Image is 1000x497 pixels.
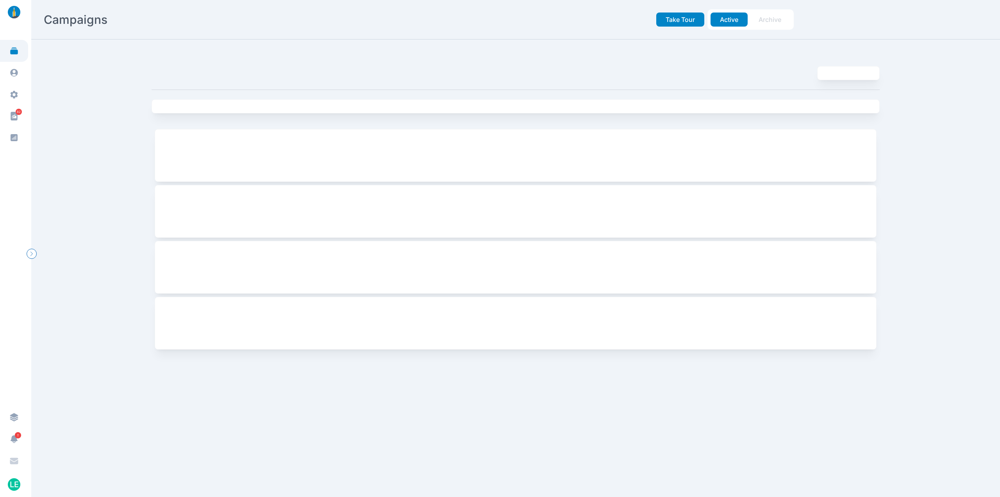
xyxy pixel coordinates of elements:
img: linklaunch_small.2ae18699.png [5,6,23,18]
button: Take Tour [656,13,704,27]
h2: Campaigns [44,13,107,27]
button: Archive [749,13,791,27]
span: 82 [16,109,22,115]
button: Active [711,13,748,27]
